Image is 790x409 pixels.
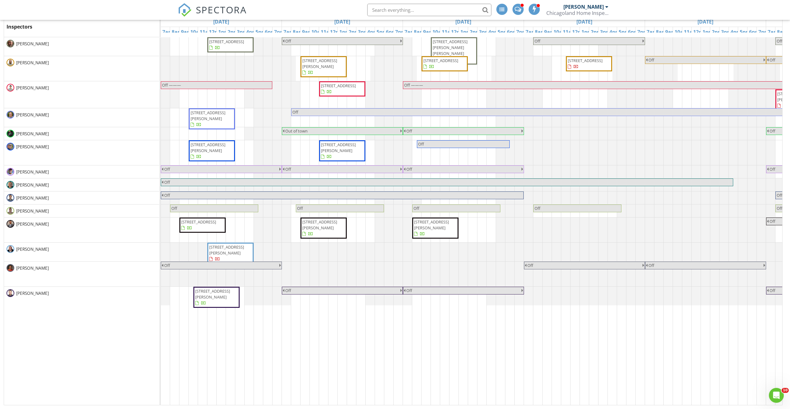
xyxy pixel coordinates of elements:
a: 10am [310,27,327,37]
img: The Best Home Inspection Software - Spectora [178,3,192,17]
img: img_6535.jpg [7,181,14,189]
input: Search everything... [367,4,491,16]
span: Off [285,166,291,172]
span: [STREET_ADDRESS] [321,83,356,88]
img: 894d8c1dee954c1f9a17de4fffdd163f.jpeg [7,40,14,47]
span: Off [770,128,775,134]
a: 10am [673,27,690,37]
a: 6pm [384,27,398,37]
a: SPECTORA [178,8,247,21]
a: 9am [422,27,436,37]
a: 7am [161,27,175,37]
span: Off [406,288,412,293]
span: [PERSON_NAME] [15,144,50,150]
span: Off [777,205,783,211]
a: 2pm [710,27,724,37]
span: [STREET_ADDRESS][PERSON_NAME] [414,219,449,231]
span: 10 [782,388,789,393]
span: Off [648,263,654,268]
span: Off [164,263,170,268]
a: 2pm [468,27,482,37]
span: Inspectors [7,23,32,30]
iframe: Intercom live chat [769,388,784,403]
a: 9am [664,27,678,37]
span: [PERSON_NAME] [15,169,50,175]
a: 2pm [226,27,240,37]
a: Go to August 29, 2025 [454,17,473,27]
a: 3pm [356,27,370,37]
span: [PERSON_NAME] [15,131,50,137]
span: [STREET_ADDRESS][PERSON_NAME] [209,244,244,256]
a: 1pm [580,27,594,37]
a: 7am [282,27,296,37]
span: [PERSON_NAME] [15,265,50,271]
a: Go to August 31, 2025 [696,17,715,27]
span: Off [292,109,298,115]
a: 10am [189,27,205,37]
a: 1pm [459,27,473,37]
a: 6pm [263,27,277,37]
div: [PERSON_NAME] [563,4,604,10]
a: 5pm [496,27,510,37]
a: 11am [561,27,578,37]
span: [STREET_ADDRESS][PERSON_NAME] [302,219,337,231]
span: [STREET_ADDRESS] [181,219,216,225]
a: 11am [440,27,457,37]
span: Off [164,179,170,185]
span: Off [164,166,170,172]
a: 8am [654,27,668,37]
span: [STREET_ADDRESS][PERSON_NAME] [191,142,225,153]
a: 5pm [738,27,752,37]
span: Off [418,141,424,147]
span: [PERSON_NAME] [15,85,50,91]
a: Go to August 30, 2025 [575,17,594,27]
a: 11am [319,27,336,37]
span: Off [297,205,303,211]
a: 5pm [375,27,389,37]
a: 3pm [598,27,612,37]
span: [PERSON_NAME] [15,221,50,227]
a: 8am [412,27,426,37]
a: 7pm [273,27,287,37]
a: 7am [524,27,538,37]
span: Off [777,38,783,44]
span: Off [770,288,775,293]
span: Off [527,263,533,268]
span: [PERSON_NAME] [15,246,50,252]
span: Off [171,205,177,211]
span: [PERSON_NAME] [15,182,50,188]
span: Off [648,57,654,63]
a: 11am [198,27,215,37]
a: 4pm [729,27,743,37]
span: [PERSON_NAME] [15,112,50,118]
a: Go to August 28, 2025 [333,17,352,27]
img: b5fb512af8424afa9ed01bc4218aaf42.png [7,168,14,176]
span: [PERSON_NAME] [15,60,50,66]
span: SPECTORA [196,3,247,16]
span: Off [770,218,775,224]
img: image.jpg [7,143,14,151]
a: 6pm [747,27,761,37]
a: 4pm [245,27,259,37]
a: 6pm [626,27,640,37]
a: 7pm [515,27,529,37]
img: 20220513_102516.png [7,59,14,66]
span: Off [406,128,412,134]
a: 7am [766,27,780,37]
a: 4pm [608,27,622,37]
span: Off [164,192,170,198]
span: [STREET_ADDRESS][PERSON_NAME][PERSON_NAME] [433,39,467,56]
span: Off ——— [404,82,423,88]
span: Off ——— [162,82,181,88]
span: [PERSON_NAME] [15,195,50,201]
a: 2pm [589,27,603,37]
span: [PERSON_NAME] [15,208,50,214]
span: Off [285,38,291,44]
span: [STREET_ADDRESS] [568,58,603,63]
span: Off [406,166,412,172]
span: [PERSON_NAME] [15,41,50,47]
img: img_3229.jpeg [7,264,14,272]
a: 9am [179,27,193,37]
a: 1pm [338,27,352,37]
span: [PERSON_NAME] [15,290,50,296]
